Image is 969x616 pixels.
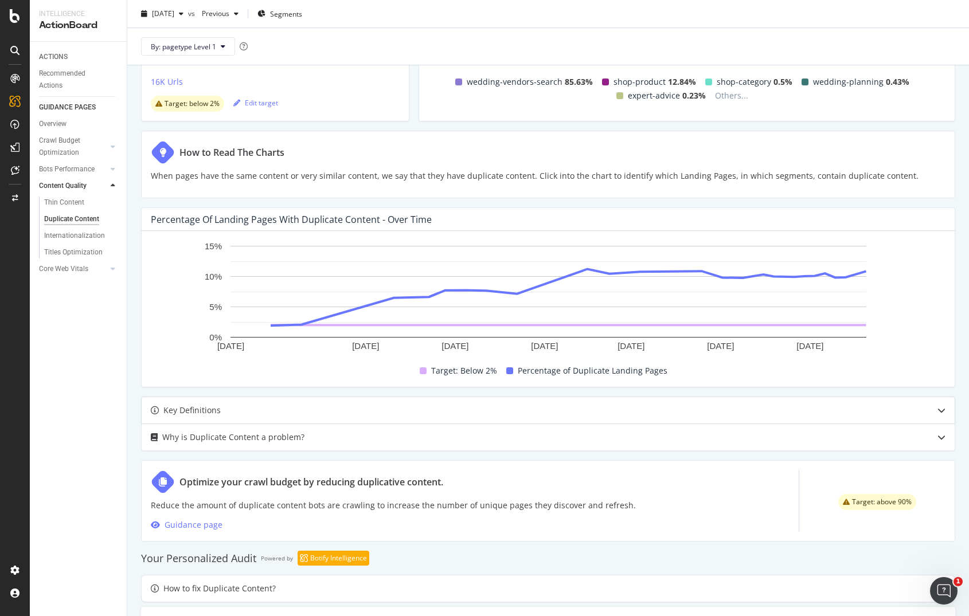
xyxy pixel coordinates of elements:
text: [DATE] [352,342,379,351]
a: Crawl Budget Optimization [39,135,107,159]
span: Target: Below 2% [431,364,497,378]
a: Recommended Actions [39,68,119,92]
a: Guidance page [151,519,222,530]
a: Duplicate Content [44,213,119,225]
span: 1 [954,577,963,586]
span: 0.23% [682,89,706,103]
button: By: pagetype Level 1 [141,37,235,56]
span: wedding-planning [813,75,884,89]
text: 5% [209,302,222,312]
text: [DATE] [531,342,558,351]
span: shop-category [717,75,771,89]
div: Guidance page [165,518,222,532]
div: ACTIONS [39,51,68,63]
div: Intelligence [39,9,118,19]
div: How to Read The Charts [179,146,284,159]
text: [DATE] [441,342,468,351]
div: Key Definitions [163,403,221,417]
span: Target: below 2% [165,100,220,107]
a: Internationalization [44,230,119,242]
a: ACTIONS [39,51,119,63]
svg: A chart. [151,240,945,355]
div: Edit target [233,98,278,108]
text: 0% [209,332,222,342]
text: [DATE] [796,342,823,351]
text: 10% [205,272,222,281]
span: shop-product [614,75,666,89]
button: Previous [197,5,243,23]
div: Powered by [261,551,293,565]
div: Content Quality [39,180,87,192]
div: Bots Performance [39,163,95,175]
span: expert-advice [628,89,680,103]
text: [DATE] [618,342,644,351]
div: How to fix Duplicate Content? [163,582,276,595]
div: Duplicate Content [44,213,99,225]
button: 16K Urls [151,75,183,93]
span: 85.63% [565,75,593,89]
span: wedding-vendors-search [467,75,562,89]
div: GUIDANCE PAGES [39,101,96,113]
a: GUIDANCE PAGES [39,101,119,113]
span: Others... [710,89,753,103]
a: Titles Optimization [44,246,119,258]
text: [DATE] [707,342,734,351]
div: 16K Urls [151,76,183,88]
span: Segments [270,9,302,18]
button: Edit target [233,93,278,112]
text: 15% [205,241,222,251]
a: Bots Performance [39,163,107,175]
iframe: Intercom live chat [930,577,958,605]
a: Content Quality [39,180,107,192]
span: 2025 Aug. 15th [152,9,174,18]
div: Overview [39,118,67,130]
button: Segments [253,5,307,23]
div: Why is Duplicate Content a problem? [162,430,304,444]
p: When pages have the same content or very similar content, we say that they have duplicate content... [151,169,919,183]
div: warning label [838,494,916,510]
span: 0.5% [773,75,792,89]
div: warning label [151,96,224,112]
span: Target: above 90% [852,499,912,505]
p: Reduce the amount of duplicate content bots are crawling to increase the number of unique pages t... [151,499,636,512]
span: vs [188,9,197,18]
div: Optimize your crawl budget by reducing duplicative content. [179,475,443,489]
span: 12.84% [668,75,696,89]
button: [DATE] [136,5,188,23]
span: Previous [197,9,229,18]
div: Percentage of Landing Pages with Duplicate Content - Over Time [151,214,432,225]
span: Percentage of Duplicate Landing Pages [518,364,667,378]
div: Botify Intelligence [310,553,367,563]
div: Internationalization [44,230,105,242]
div: Titles Optimization [44,246,103,258]
a: Thin Content [44,197,119,209]
div: Core Web Vitals [39,263,88,275]
div: Your Personalized Audit [141,551,256,565]
div: Thin Content [44,197,84,209]
div: Recommended Actions [39,68,108,92]
span: By: pagetype Level 1 [151,41,216,51]
text: [DATE] [217,342,244,351]
a: Core Web Vitals [39,263,107,275]
div: Crawl Budget Optimization [39,135,99,159]
a: Overview [39,118,119,130]
div: ActionBoard [39,19,118,32]
span: 0.43% [886,75,909,89]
